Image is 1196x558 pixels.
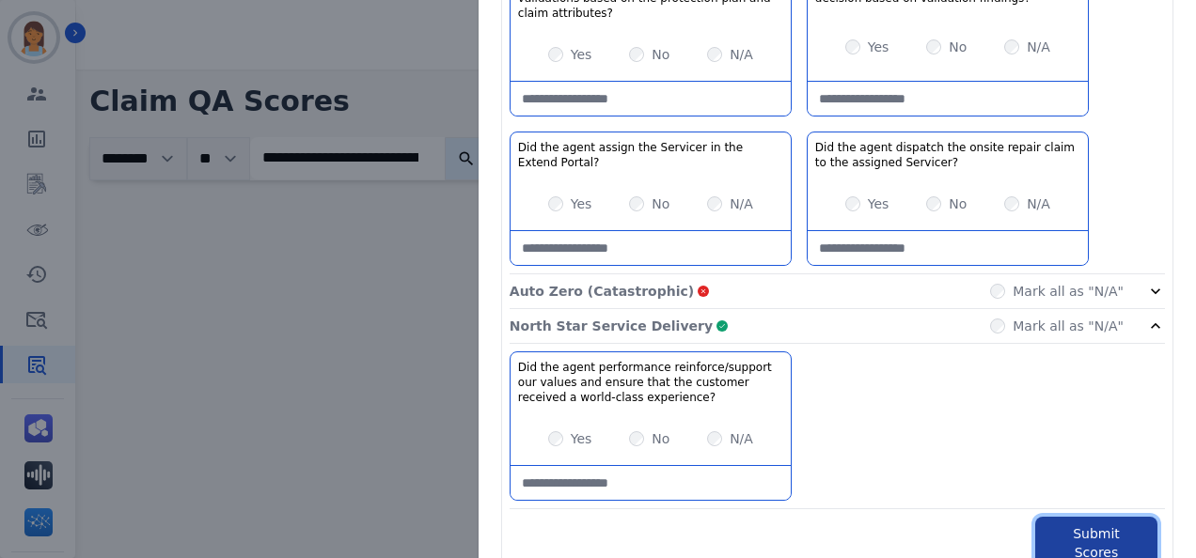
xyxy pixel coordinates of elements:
h3: Did the agent performance reinforce/support our values and ensure that the customer received a wo... [518,360,783,405]
label: No [949,194,967,213]
h3: Did the agent dispatch the onsite repair claim to the assigned Servicer? [815,140,1080,170]
label: No [652,429,669,448]
p: Auto Zero (Catastrophic) [510,282,694,301]
label: No [652,45,669,64]
label: N/A [730,45,753,64]
p: North Star Service Delivery [510,317,713,335]
label: Yes [868,194,889,213]
label: No [652,194,669,213]
label: N/A [1027,38,1050,56]
label: N/A [730,429,753,448]
label: Mark all as "N/A" [1013,282,1124,301]
label: Yes [571,45,592,64]
label: No [949,38,967,56]
label: Yes [571,429,592,448]
label: N/A [730,194,753,213]
label: Mark all as "N/A" [1013,317,1124,335]
label: Yes [868,38,889,56]
label: N/A [1027,194,1050,213]
label: Yes [571,194,592,213]
h3: Did the agent assign the Servicer in the Extend Portal? [518,140,783,170]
